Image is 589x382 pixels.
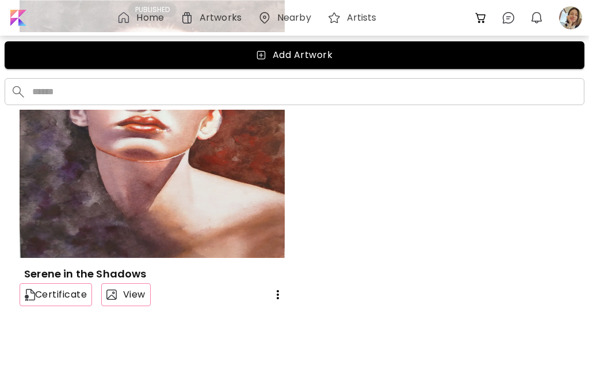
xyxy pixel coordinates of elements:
span: Certificate [25,288,87,302]
h6: Artists [347,13,377,22]
h6: Nearby [277,13,311,22]
a: Nearby [258,11,316,25]
a: Artists [327,11,381,25]
a: Home [117,11,168,25]
p: Serene in the Shadows [24,267,147,281]
a: Artworks [180,11,246,25]
h6: Artworks [200,13,242,22]
img: view-art [106,290,117,300]
img: Certificate [25,289,35,301]
h6: Home [136,13,163,22]
button: bellIcon [527,8,546,28]
img: cart [474,11,488,25]
img: chatIcon [502,11,515,25]
img: addArtworkSquare [257,51,266,60]
button: addArtworkSquareAdd Artwork [5,41,584,69]
div: Add Artwork [273,48,332,62]
img: search [13,86,24,98]
span: View [106,288,146,302]
img: bellIcon [530,11,544,25]
button: view-artView [101,283,151,306]
a: CertificateCertificate [20,283,92,306]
